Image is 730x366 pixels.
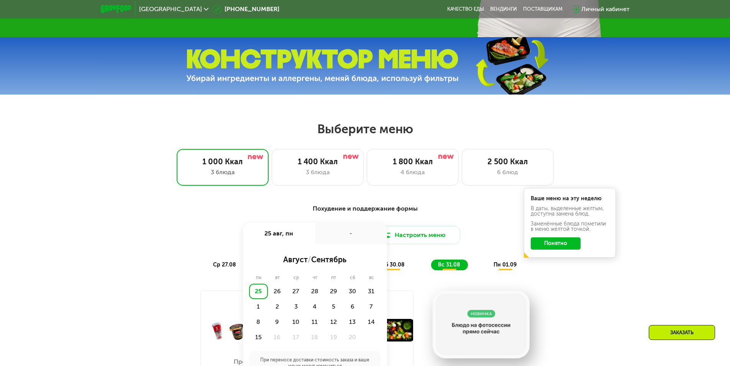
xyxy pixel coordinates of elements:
[249,330,268,345] div: 15
[305,330,324,345] div: 18
[362,284,381,299] div: 31
[283,255,308,264] span: август
[308,255,311,264] span: /
[280,157,356,166] div: 1 400 Ккал
[268,299,287,314] div: 2
[362,275,381,281] div: вс
[531,221,609,232] div: Заменённые блюда пометили в меню жёлтой точкой.
[375,157,451,166] div: 1 800 Ккал
[230,359,264,365] p: Протеин
[287,284,305,299] div: 27
[249,275,268,281] div: пн
[305,314,324,330] div: 11
[287,275,306,281] div: ср
[287,299,305,314] div: 3
[381,261,405,268] span: сб 30.08
[343,275,362,281] div: сб
[280,168,356,177] div: 3 блюда
[212,5,279,14] a: [PHONE_NUMBER]
[343,314,362,330] div: 13
[268,275,287,281] div: вт
[268,330,287,345] div: 16
[311,255,346,264] span: сентябрь
[447,6,484,12] a: Качество еды
[268,284,287,299] div: 26
[581,5,630,14] div: Личный кабинет
[243,223,315,244] div: 25 авг, пн
[649,325,715,340] div: Заказать
[324,330,343,345] div: 19
[306,275,324,281] div: чт
[324,299,343,314] div: 5
[343,299,362,314] div: 6
[249,299,268,314] div: 1
[305,284,324,299] div: 28
[315,223,387,244] div: -
[249,284,268,299] div: 25
[25,121,705,137] h2: Выберите меню
[470,157,546,166] div: 2 500 Ккал
[343,330,362,345] div: 20
[249,314,268,330] div: 8
[490,6,517,12] a: Вендинги
[287,330,305,345] div: 17
[438,261,460,268] span: вс 31.08
[368,226,460,244] button: Настроить меню
[139,6,202,12] span: [GEOGRAPHIC_DATA]
[531,196,609,201] div: Ваше меню на эту неделю
[531,206,609,217] div: В даты, выделенные желтым, доступна замена блюд.
[470,168,546,177] div: 6 блюд
[324,284,343,299] div: 29
[324,275,343,281] div: пт
[305,299,324,314] div: 4
[324,314,343,330] div: 12
[523,6,563,12] div: поставщикам
[213,261,236,268] span: ср 27.08
[362,299,381,314] div: 7
[268,314,287,330] div: 9
[185,168,261,177] div: 3 блюда
[138,204,592,214] div: Похудение и поддержание формы
[375,168,451,177] div: 4 блюда
[343,284,362,299] div: 30
[531,237,581,250] button: Понятно
[287,314,305,330] div: 10
[185,157,261,166] div: 1 000 Ккал
[494,261,517,268] span: пн 01.09
[362,314,381,330] div: 14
